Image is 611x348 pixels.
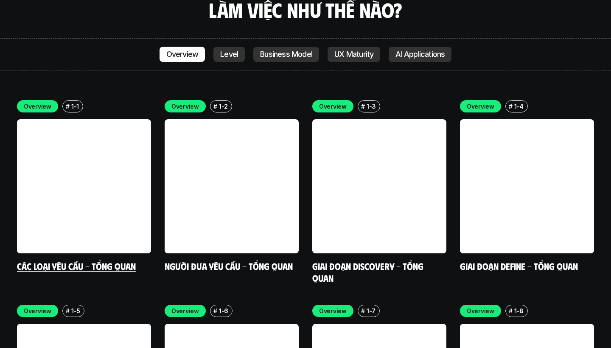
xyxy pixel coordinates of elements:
h6: # [213,103,217,109]
a: Business Model [253,47,319,62]
p: Overview [166,50,199,59]
a: AI Applications [389,47,451,62]
a: Level [213,47,245,62]
p: AI Applications [395,50,445,59]
p: Overview [171,102,199,111]
p: Overview [467,306,494,315]
p: Overview [319,102,347,111]
p: Overview [467,102,494,111]
p: 1-6 [219,306,228,315]
p: 1-1 [71,102,79,111]
a: Các loại yêu cầu - Tổng quan [17,260,136,272]
h6: # [361,308,365,314]
p: UX Maturity [334,50,373,59]
a: Overview [160,47,205,62]
p: 1-5 [71,306,80,315]
p: Business Model [260,50,312,59]
a: Giai đoạn Define - Tổng quan [460,260,578,272]
p: 1-8 [514,306,524,315]
p: 1-7 [367,306,376,315]
h6: # [509,103,513,109]
p: Level [220,50,238,59]
p: Overview [319,306,347,315]
a: Người đưa yêu cầu - Tổng quan [165,260,293,272]
a: UX Maturity [328,47,380,62]
h6: # [66,103,70,109]
p: Overview [171,306,199,315]
h6: # [213,308,217,314]
p: 1-2 [219,102,228,111]
p: Overview [24,102,51,111]
p: 1-3 [367,102,376,111]
p: 1-4 [514,102,524,111]
p: Overview [24,306,51,315]
a: Giai đoạn Discovery - Tổng quan [312,260,426,283]
h6: # [66,308,70,314]
h6: # [509,308,513,314]
h6: # [361,103,365,109]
